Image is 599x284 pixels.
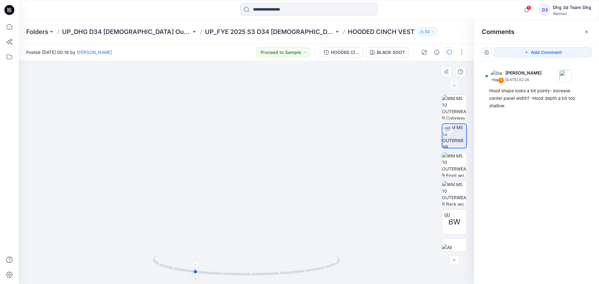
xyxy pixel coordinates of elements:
span: BW [448,216,460,228]
img: Stephanie Benard [490,70,503,82]
a: UP_FYE 2025 S3 D34 [DEMOGRAPHIC_DATA] Outerwear Ozark Trailer [205,27,334,36]
a: UP_DHG D34 [DEMOGRAPHIC_DATA] Outerwear [62,27,191,36]
a: Folders [26,27,48,36]
button: BLACK SOOT [366,47,409,57]
img: WM MS 10 OUTERWEAR Colorway wo Avatar [442,95,466,119]
button: Add Comment [494,47,592,57]
p: HOODED CINCH VEST [348,27,415,36]
p: [PERSON_NAME] [505,69,542,77]
a: [PERSON_NAME] [77,50,112,55]
img: WM MS 10 OUTERWEAR Front wo Avatar [442,152,466,177]
button: HOODED CINCH VEST [320,47,363,57]
img: All colorways [442,244,466,257]
div: Hood shape looks a bit pointy- increase center panel width? -Hood depth a bit too shallow. [489,87,584,109]
button: Details [432,47,442,57]
div: Walmart [553,11,591,16]
div: Dhg 3d Team Dhg [553,4,591,11]
span: Posted [DATE] 00:16 by [26,49,112,55]
button: 32 [417,27,437,36]
div: D3 [539,4,550,16]
span: 1 [526,5,531,10]
img: WM MS 10 OUTERWEAR Back wo Avatar [442,181,466,205]
div: 1 [498,77,504,84]
p: [DATE] 02:26 [505,77,542,83]
img: WM MS 10 OUTERWEAR Turntable with Avatar [442,124,466,148]
h2: Comments [482,28,514,36]
div: HOODED CINCH VEST [331,49,359,56]
div: BLACK SOOT [377,49,405,56]
p: 32 [425,28,430,35]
